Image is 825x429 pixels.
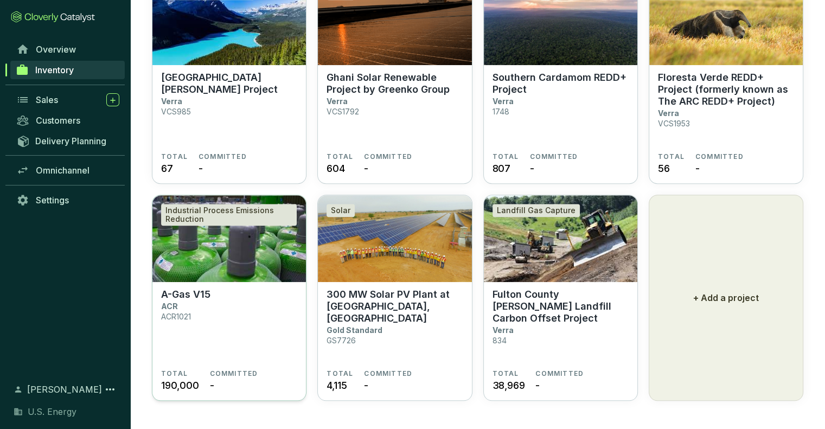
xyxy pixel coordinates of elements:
span: COMMITTED [530,152,578,161]
p: ACR [161,302,178,311]
p: Verra [327,97,348,106]
span: TOTAL [493,152,519,161]
p: Verra [658,108,679,118]
p: Verra [493,325,514,335]
span: 38,969 [493,378,525,393]
span: - [199,161,203,176]
span: 56 [658,161,670,176]
span: - [530,161,534,176]
p: Floresta Verde REDD+ Project (formerly known as The ARC REDD+ Project) [658,72,794,107]
p: Gold Standard [327,325,382,335]
p: Verra [161,97,182,106]
img: A-Gas V15 [152,195,306,282]
p: 1748 [493,107,509,116]
span: COMMITTED [210,369,258,378]
span: COMMITTED [535,369,584,378]
a: 300 MW Solar PV Plant at Bhadla, RajasthanSolar300 MW Solar PV Plant at [GEOGRAPHIC_DATA], [GEOGR... [317,195,472,401]
button: + Add a project [649,195,803,401]
span: 67 [161,161,173,176]
a: Omnichannel [11,161,125,180]
div: Solar [327,204,355,217]
span: COMMITTED [364,369,412,378]
span: - [695,161,700,176]
img: 300 MW Solar PV Plant at Bhadla, Rajasthan [318,195,471,282]
span: COMMITTED [199,152,247,161]
p: ACR1021 [161,312,191,321]
span: [PERSON_NAME] [27,383,102,396]
span: 807 [493,161,510,176]
p: Verra [493,97,514,106]
img: Fulton County Mudd Rd Landfill Carbon Offset Project [484,195,637,282]
span: Overview [36,44,76,55]
a: Settings [11,191,125,209]
a: Inventory [10,61,125,79]
span: Omnichannel [36,165,89,176]
span: 4,115 [327,378,347,393]
span: TOTAL [658,152,685,161]
span: TOTAL [493,369,519,378]
p: VCS1953 [658,119,690,128]
span: COMMITTED [364,152,412,161]
span: Delivery Planning [35,136,106,146]
span: U.S. Energy [28,405,76,418]
p: [GEOGRAPHIC_DATA] [PERSON_NAME] Project [161,72,297,95]
span: - [210,378,214,393]
div: Landfill Gas Capture [493,204,580,217]
span: 604 [327,161,344,176]
p: Ghani Solar Renewable Project by Greenko Group [327,72,463,95]
span: Customers [36,115,80,126]
span: TOTAL [161,152,188,161]
span: TOTAL [161,369,188,378]
span: - [535,378,540,393]
span: TOTAL [327,369,353,378]
p: + Add a project [693,291,759,304]
span: - [364,378,368,393]
p: 300 MW Solar PV Plant at [GEOGRAPHIC_DATA], [GEOGRAPHIC_DATA] [327,289,463,324]
p: A-Gas V15 [161,289,210,300]
a: Delivery Planning [11,132,125,150]
div: Industrial Process Emissions Reduction [161,204,297,226]
span: TOTAL [327,152,353,161]
p: GS7726 [327,336,356,345]
span: Inventory [35,65,74,75]
p: Fulton County [PERSON_NAME] Landfill Carbon Offset Project [493,289,629,324]
span: 190,000 [161,378,199,393]
a: Sales [11,91,125,109]
span: COMMITTED [695,152,744,161]
a: Fulton County Mudd Rd Landfill Carbon Offset ProjectLandfill Gas CaptureFulton County [PERSON_NAM... [483,195,638,401]
p: 834 [493,336,507,345]
p: VCS1792 [327,107,359,116]
a: Overview [11,40,125,59]
span: Settings [36,195,69,206]
a: A-Gas V15Industrial Process Emissions ReductionA-Gas V15ACRACR1021TOTAL190,000COMMITTED- [152,195,306,401]
p: Southern Cardamom REDD+ Project [493,72,629,95]
p: VCS985 [161,107,191,116]
span: Sales [36,94,58,105]
span: - [364,161,368,176]
a: Customers [11,111,125,130]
